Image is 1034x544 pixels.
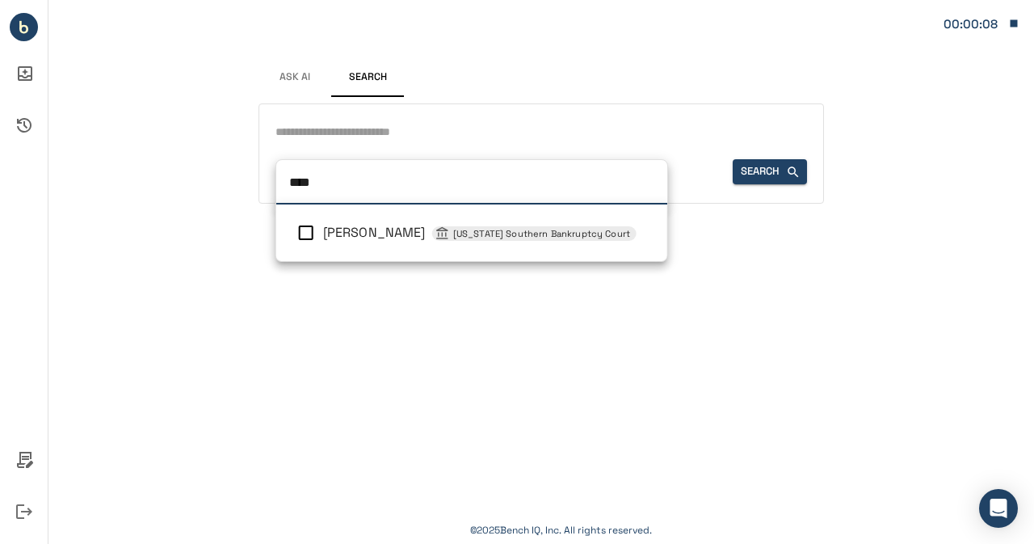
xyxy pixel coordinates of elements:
button: Matter: 041486.0001 [935,6,1028,40]
span: Ask AI [280,71,310,84]
div: Matter: 041486.0001 [944,14,1000,35]
button: Search [331,58,404,97]
button: Search [733,159,807,184]
span: [US_STATE] Southern Bankruptcy Court [447,227,637,241]
div: Open Intercom Messenger [979,489,1018,528]
span: Marvin Isgur, Texas Southern Bankruptcy Court [323,224,637,241]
